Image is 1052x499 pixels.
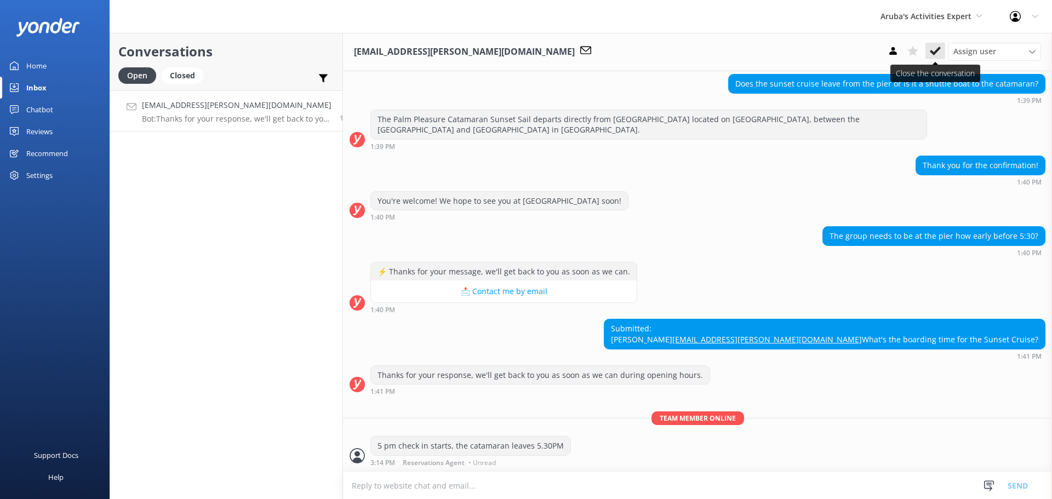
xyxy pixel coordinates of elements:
[26,164,53,186] div: Settings
[953,45,996,58] span: Assign user
[371,262,637,281] div: ⚡ Thanks for your message, we'll get back to you as soon as we can.
[370,306,637,313] div: 01:40pm 11-Aug-2025 (UTC -04:00) America/Caracas
[916,178,1045,186] div: 01:40pm 11-Aug-2025 (UTC -04:00) America/Caracas
[604,352,1045,360] div: 01:41pm 11-Aug-2025 (UTC -04:00) America/Caracas
[110,90,342,131] a: [EMAIL_ADDRESS][PERSON_NAME][DOMAIN_NAME]Bot:Thanks for your response, we'll get back to you as s...
[1017,250,1042,256] strong: 1:40 PM
[1017,179,1042,186] strong: 1:40 PM
[370,214,395,221] strong: 1:40 PM
[948,43,1041,60] div: Assign User
[823,227,1045,245] div: The group needs to be at the pier how early before 5:30?
[118,67,156,84] div: Open
[728,96,1045,104] div: 01:39pm 11-Aug-2025 (UTC -04:00) America/Caracas
[34,444,78,466] div: Support Docs
[370,142,927,150] div: 01:39pm 11-Aug-2025 (UTC -04:00) America/Caracas
[371,437,570,455] div: 5 pm check in starts, the catamaran leaves 5.30PM
[651,411,744,425] span: Team member online
[370,460,395,466] strong: 3:14 PM
[729,74,1045,93] div: Does the sunset cruise leave from the pier or is it a shuttle boat to the catamaran?
[26,142,68,164] div: Recommend
[468,460,496,466] span: • Unread
[48,466,64,488] div: Help
[142,114,331,124] p: Bot: Thanks for your response, we'll get back to you as soon as we can during opening hours.
[403,460,465,466] span: Reservations Agent
[354,45,575,59] h3: [EMAIL_ADDRESS][PERSON_NAME][DOMAIN_NAME]
[340,113,348,123] span: 01:41pm 11-Aug-2025 (UTC -04:00) America/Caracas
[142,99,331,111] h4: [EMAIL_ADDRESS][PERSON_NAME][DOMAIN_NAME]
[370,144,395,150] strong: 1:39 PM
[1017,97,1042,104] strong: 1:39 PM
[1017,353,1042,360] strong: 1:41 PM
[26,99,53,121] div: Chatbot
[162,67,203,84] div: Closed
[822,249,1045,256] div: 01:40pm 11-Aug-2025 (UTC -04:00) America/Caracas
[370,307,395,313] strong: 1:40 PM
[371,192,628,210] div: You're welcome! We hope to see you at [GEOGRAPHIC_DATA] soon!
[26,55,47,77] div: Home
[371,110,927,139] div: The Palm Pleasure Catamaran Sunset Sail departs directly from [GEOGRAPHIC_DATA] located on [GEOGR...
[916,156,1045,175] div: Thank you for the confirmation!
[26,121,53,142] div: Reviews
[16,18,79,36] img: yonder-white-logo.png
[370,387,710,395] div: 01:41pm 11-Aug-2025 (UTC -04:00) America/Caracas
[371,366,710,385] div: Thanks for your response, we'll get back to you as soon as we can during opening hours.
[118,69,162,81] a: Open
[370,388,395,395] strong: 1:41 PM
[370,213,628,221] div: 01:40pm 11-Aug-2025 (UTC -04:00) America/Caracas
[371,280,637,302] button: 📩 Contact me by email
[604,319,1045,348] div: Submitted: [PERSON_NAME] What's the boarding time for the Sunset Cruise?
[26,77,47,99] div: Inbox
[162,69,209,81] a: Closed
[118,41,334,62] h2: Conversations
[370,458,571,466] div: 03:14pm 11-Aug-2025 (UTC -04:00) America/Caracas
[672,334,862,345] a: [EMAIL_ADDRESS][PERSON_NAME][DOMAIN_NAME]
[881,11,971,21] span: Aruba's Activities Expert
